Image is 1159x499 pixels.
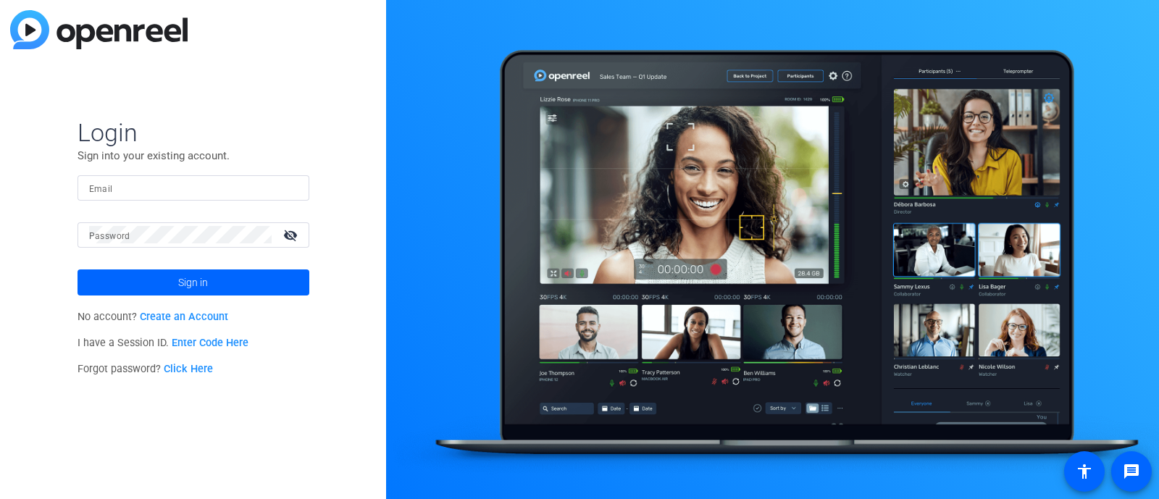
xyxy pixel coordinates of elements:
a: Create an Account [140,311,228,323]
a: Enter Code Here [172,337,248,349]
button: Sign in [78,269,309,295]
mat-label: Password [89,231,130,241]
p: Sign into your existing account. [78,148,309,164]
span: Forgot password? [78,363,214,375]
a: Click Here [164,363,213,375]
span: No account? [78,311,229,323]
mat-icon: message [1123,463,1140,480]
img: blue-gradient.svg [10,10,188,49]
input: Enter Email Address [89,179,298,196]
mat-icon: visibility_off [275,225,309,246]
span: Sign in [178,264,208,301]
mat-icon: accessibility [1076,463,1093,480]
span: Login [78,117,309,148]
mat-label: Email [89,184,113,194]
span: I have a Session ID. [78,337,249,349]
